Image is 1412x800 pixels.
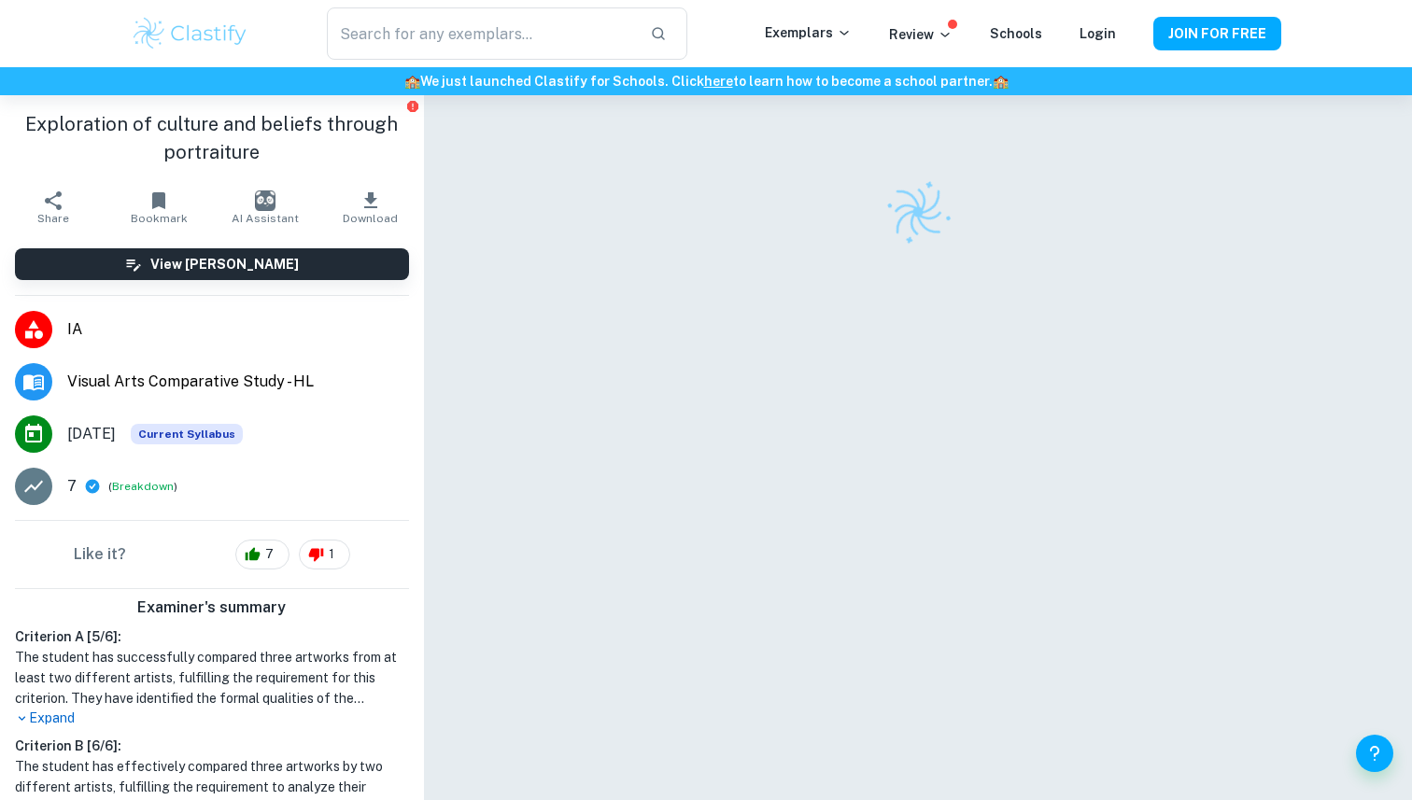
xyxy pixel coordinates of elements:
span: 🏫 [404,74,420,89]
input: Search for any exemplars... [327,7,635,60]
span: Current Syllabus [131,424,243,444]
div: 1 [299,540,350,569]
h6: We just launched Clastify for Schools. Click to learn how to become a school partner. [4,71,1408,91]
button: Report issue [406,99,420,113]
span: AI Assistant [232,212,299,225]
button: Breakdown [112,478,174,495]
h6: View [PERSON_NAME] [150,254,299,274]
span: ( ) [108,478,177,496]
h6: Examiner's summary [7,596,417,619]
p: Review [889,24,953,45]
span: Bookmark [131,212,188,225]
button: Help and Feedback [1356,735,1393,772]
button: Download [318,181,423,233]
p: 7 [67,475,77,498]
span: 🏫 [993,74,1009,89]
span: IA [67,318,409,341]
img: Clastify logo [873,167,962,256]
h1: Exploration of culture and beliefs through portraiture [15,110,409,166]
span: Download [343,212,398,225]
span: 7 [255,545,284,564]
span: Visual Arts Comparative Study - HL [67,371,409,393]
img: AI Assistant [255,190,275,211]
button: Bookmark [106,181,211,233]
p: Expand [15,709,409,728]
h6: Criterion A [ 5 / 6 ]: [15,626,409,647]
div: This exemplar is based on the current syllabus. Feel free to refer to it for inspiration/ideas wh... [131,424,243,444]
a: Schools [990,26,1042,41]
span: [DATE] [67,423,116,445]
div: 7 [235,540,289,569]
h6: Criterion B [ 6 / 6 ]: [15,736,409,756]
img: Clastify logo [131,15,249,52]
h6: Like it? [74,543,126,566]
button: View [PERSON_NAME] [15,248,409,280]
h1: The student has successfully compared three artworks from at least two different artists, fulfill... [15,647,409,709]
span: 1 [318,545,345,564]
a: Login [1080,26,1116,41]
p: Exemplars [765,22,852,43]
a: here [704,74,733,89]
button: JOIN FOR FREE [1153,17,1281,50]
span: Share [37,212,69,225]
button: AI Assistant [212,181,318,233]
